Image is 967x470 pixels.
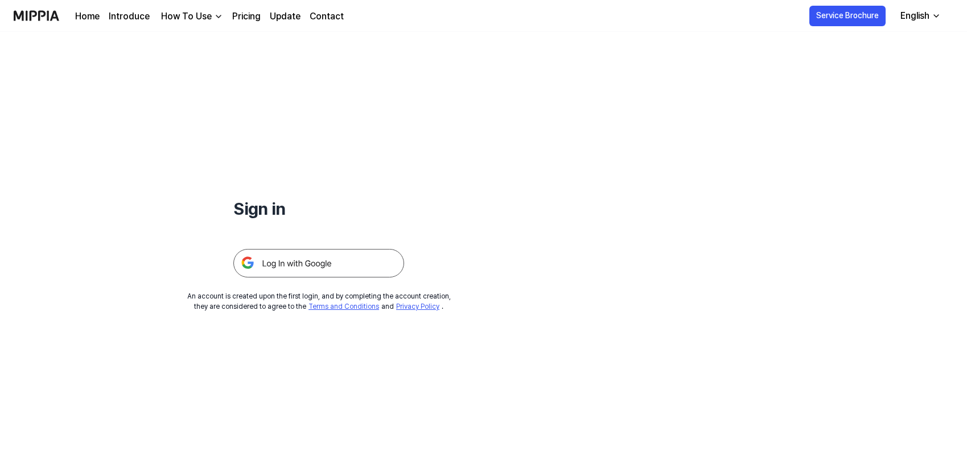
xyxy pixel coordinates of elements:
a: Privacy Policy [396,303,439,310]
img: down [214,12,223,21]
div: English [898,9,932,23]
div: An account is created upon the first login, and by completing the account creation, they are cons... [187,291,451,312]
button: Service Brochure [809,6,886,26]
a: Terms and Conditions [308,303,379,310]
div: How To Use [159,10,214,23]
h1: Sign in [233,196,404,222]
img: 구글 로그인 버튼 [233,249,404,277]
button: How To Use [159,10,223,23]
a: Contact [310,10,344,23]
a: Introduce [109,10,150,23]
a: Pricing [232,10,261,23]
a: Update [270,10,301,23]
button: English [891,5,948,27]
a: Home [75,10,100,23]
